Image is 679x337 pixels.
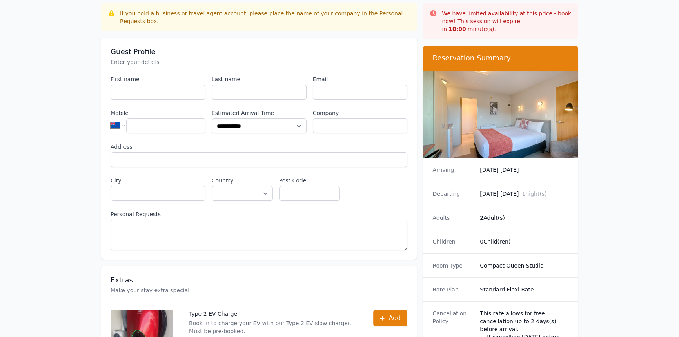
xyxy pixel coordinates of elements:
[120,9,410,25] div: If you hold a business or travel agent account, please place the name of your company in the Pers...
[522,191,546,197] span: 1 night(s)
[111,75,205,83] label: First name
[212,177,273,184] label: Country
[189,310,358,318] p: Type 2 EV Charger
[432,214,474,222] dt: Adults
[111,47,407,56] h3: Guest Profile
[432,262,474,270] dt: Room Type
[432,190,474,198] dt: Departing
[212,75,307,83] label: Last name
[432,286,474,293] dt: Rate Plan
[480,286,568,293] dd: Standard Flexi Rate
[480,166,568,174] dd: [DATE] [DATE]
[480,238,568,246] dd: 0 Child(ren)
[442,9,572,33] p: We have limited availability at this price - book now! This session will expire in minute(s).
[480,262,568,270] dd: Compact Queen Studio
[111,286,407,294] p: Make your stay extra special
[111,177,205,184] label: City
[279,177,340,184] label: Post Code
[432,53,568,63] h3: Reservation Summary
[313,109,408,117] label: Company
[373,310,407,326] button: Add
[111,210,407,218] label: Personal Requests
[480,190,568,198] dd: [DATE] [DATE]
[432,166,474,174] dt: Arriving
[212,109,307,117] label: Estimated Arrival Time
[189,319,358,335] p: Book in to charge your EV with our Type 2 EV slow charger. Must be pre-booked.
[111,58,407,66] p: Enter your details
[111,109,205,117] label: Mobile
[389,313,401,323] span: Add
[448,26,466,32] strong: 10 : 00
[432,238,474,246] dt: Children
[480,214,568,222] dd: 2 Adult(s)
[423,71,578,158] img: Compact Queen Studio
[111,275,407,285] h3: Extras
[313,75,408,83] label: Email
[111,143,407,151] label: Address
